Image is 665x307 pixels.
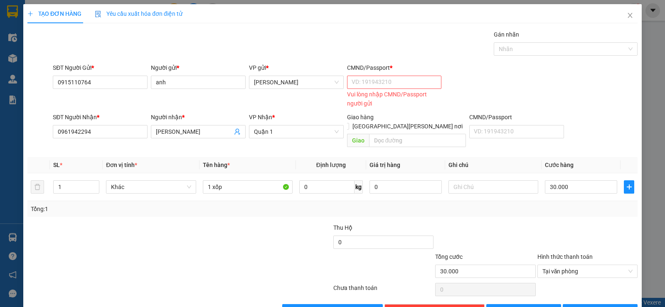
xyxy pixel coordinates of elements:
span: Tổng cước [435,253,463,260]
label: Gán nhãn [494,31,519,38]
span: Phan Rang [254,76,339,88]
input: 0 [369,180,442,194]
span: Tại văn phòng [542,265,633,278]
span: Giá trị hàng [369,162,400,168]
span: Giao [347,134,369,147]
div: SĐT Người Gửi [53,63,148,72]
div: Tổng: 1 [31,204,257,214]
span: Giao hàng [347,114,374,120]
button: delete [31,180,44,194]
div: Chưa thanh toán [332,283,434,298]
span: kg [355,180,363,194]
b: [DOMAIN_NAME] [70,32,114,38]
div: CMND/Passport [347,63,442,72]
div: Vui lòng nhập CMND/Passport người gửi [347,90,442,108]
th: Ghi chú [445,157,542,173]
div: VP gửi [249,63,344,72]
b: Trà Lan Viên [10,54,30,93]
span: Đơn vị tính [106,162,137,168]
span: [GEOGRAPHIC_DATA][PERSON_NAME] nơi [349,122,466,131]
span: Định lượng [316,162,346,168]
input: VD: Bàn, Ghế [203,180,293,194]
span: Cước hàng [545,162,574,168]
input: Dọc đường [369,134,466,147]
span: Yêu cầu xuất hóa đơn điện tử [95,10,182,17]
span: Thu Hộ [333,224,352,231]
span: Khác [111,181,191,193]
img: icon [95,11,101,17]
div: Người nhận [151,113,246,122]
div: Người gửi [151,63,246,72]
span: Quận 1 [254,125,339,138]
input: Ghi Chú [448,180,538,194]
div: SĐT Người Nhận [53,113,148,122]
span: VP Nhận [249,114,272,120]
span: SL [53,162,60,168]
b: Trà Lan Viên - Gửi khách hàng [51,12,82,94]
button: plus [624,180,634,194]
span: close [627,12,633,19]
span: TẠO ĐƠN HÀNG [27,10,81,17]
button: Close [618,4,642,27]
span: Tên hàng [203,162,230,168]
label: Hình thức thanh toán [537,253,593,260]
li: (c) 2017 [70,39,114,50]
img: logo.jpg [90,10,110,30]
div: CMND/Passport [469,113,564,122]
span: user-add [234,128,241,135]
span: plus [624,184,634,190]
span: plus [27,11,33,17]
